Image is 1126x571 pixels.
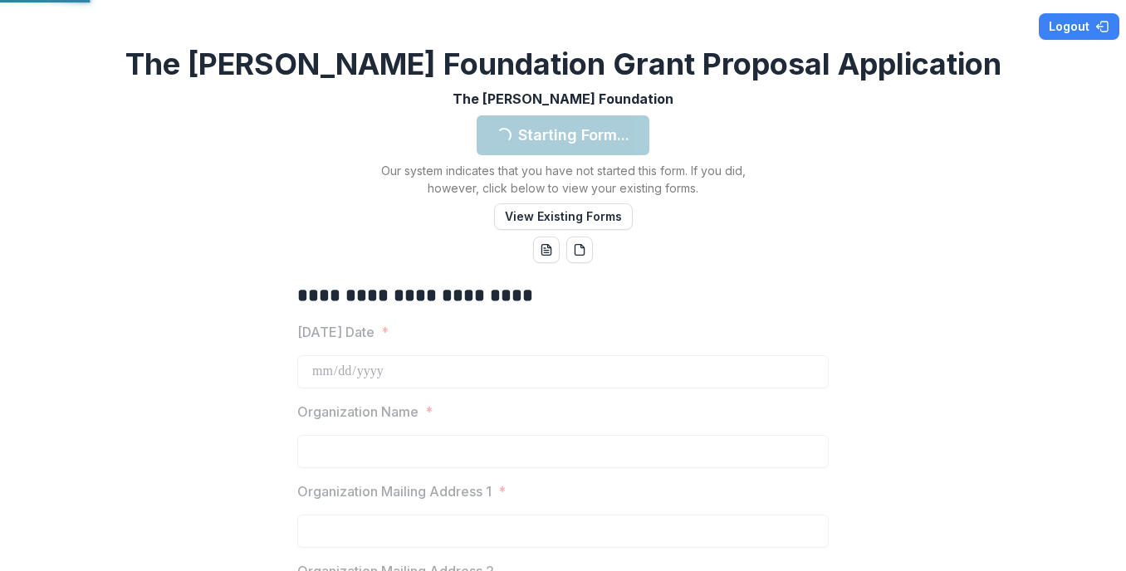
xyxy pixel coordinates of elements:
button: Starting Form... [477,115,649,155]
button: pdf-download [566,237,593,263]
button: Logout [1039,13,1119,40]
button: word-download [533,237,560,263]
p: The [PERSON_NAME] Foundation [453,89,673,109]
h2: The [PERSON_NAME] Foundation Grant Proposal Application [125,46,1001,82]
button: View Existing Forms [494,203,633,230]
p: Organization Name [297,402,419,422]
p: Our system indicates that you have not started this form. If you did, however, click below to vie... [355,162,771,197]
p: [DATE] Date [297,322,375,342]
p: Organization Mailing Address 1 [297,481,492,501]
